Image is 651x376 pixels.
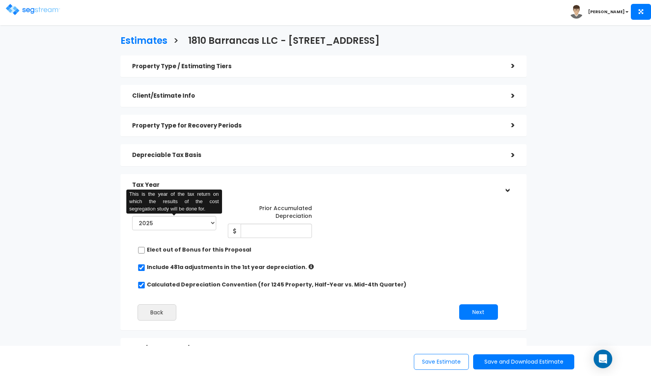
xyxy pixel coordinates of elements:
[132,182,499,188] h5: Tax Year
[499,60,515,72] div: >
[147,263,307,271] label: Include 481a adjustments in the 1st year depreciation.
[126,190,222,214] div: This is the year of the tax return on which the results of the cost segregation study will be don...
[132,152,499,159] h5: Depreciable Tax Basis
[499,90,515,102] div: >
[499,343,515,355] div: >
[6,4,60,15] img: logo.png
[588,9,625,15] b: [PERSON_NAME]
[499,119,515,131] div: >
[239,345,269,353] span: (optional)
[121,36,167,48] h3: Estimates
[459,304,498,320] button: Next
[115,28,167,52] a: Estimates
[228,202,312,220] label: Prior Accumulated Depreciation
[414,354,469,370] button: Save Estimate
[499,149,515,161] div: >
[147,281,406,288] label: Calculated Depreciation Convention (for 1245 Property, Half-Year vs. Mid-4th Quarter)
[594,350,612,368] div: Open Intercom Messenger
[132,122,499,129] h5: Property Type for Recovery Periods
[188,36,380,48] h3: 1810 Barrancas LLC - [STREET_ADDRESS]
[138,304,176,321] button: Back
[473,354,574,369] button: Save and Download Estimate
[308,264,314,269] i: If checked: Increased depreciation = Aggregated Post-Study (up to Tax Year) – Prior Accumulated D...
[173,36,179,48] h3: >
[132,93,499,99] h5: Client/Estimate Info
[183,28,380,52] a: 1810 Barrancas LLC - [STREET_ADDRESS]
[132,63,499,70] h5: Property Type / Estimating Tiers
[501,177,513,193] div: >
[570,5,583,19] img: avatar.png
[147,246,251,254] label: Elect out of Bonus for this Proposal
